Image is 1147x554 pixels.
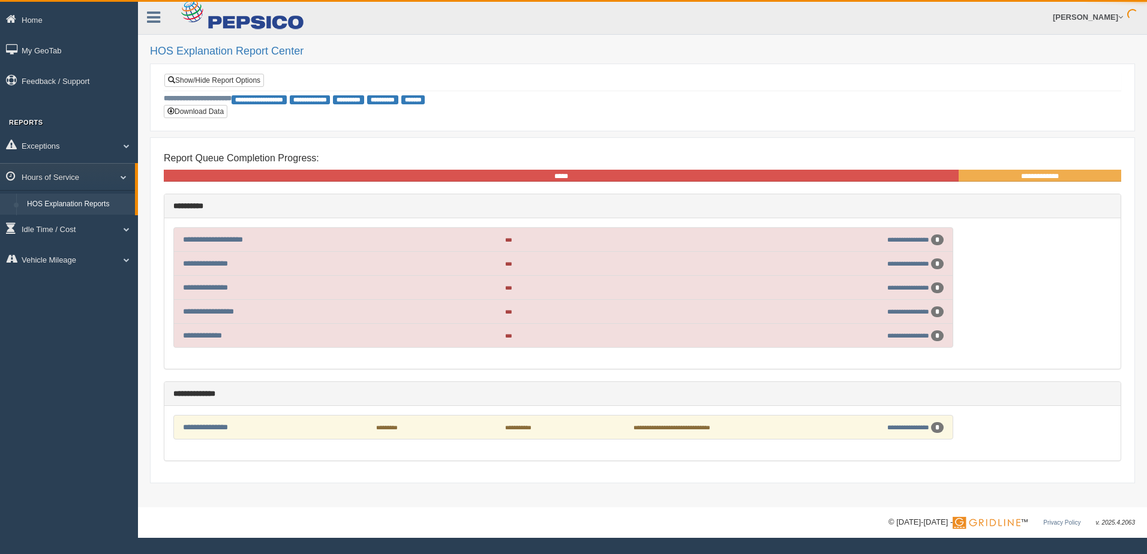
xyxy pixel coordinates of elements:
button: Download Data [164,105,227,118]
span: v. 2025.4.2063 [1096,519,1135,526]
a: HOS Explanation Reports [22,194,135,215]
h2: HOS Explanation Report Center [150,46,1135,58]
div: © [DATE]-[DATE] - ™ [888,516,1135,529]
a: Show/Hide Report Options [164,74,264,87]
img: Gridline [953,517,1020,529]
h4: Report Queue Completion Progress: [164,153,1121,164]
a: Privacy Policy [1043,519,1080,526]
